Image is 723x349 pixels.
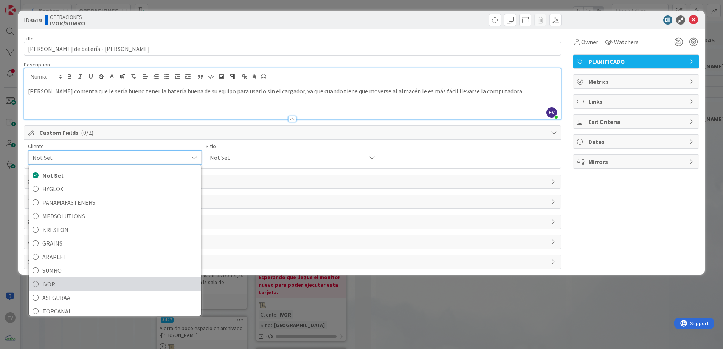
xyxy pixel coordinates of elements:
b: 3619 [29,16,42,24]
span: HYGLOX [42,183,197,195]
span: PANAMAFASTENERS [42,197,197,208]
a: IVOR [29,277,201,291]
span: IVOR [42,278,197,290]
span: ARAPLEI [42,251,197,263]
span: FV [546,107,557,118]
b: IVOR/SUMRO [50,20,85,26]
span: MEDSOLUTIONS [42,210,197,222]
span: Block [39,177,547,186]
span: Custom Fields [39,128,547,137]
span: ASEGURAA [42,292,197,303]
span: ID [24,15,42,25]
span: ( 0/2 ) [81,129,93,136]
span: TORCANAL [42,306,197,317]
span: Exit Criteria [588,117,685,126]
a: GRAINS [29,236,201,250]
a: Not Set [29,168,201,182]
a: KRESTON [29,223,201,236]
a: SUMRO [29,264,201,277]
span: Watchers [614,37,639,46]
span: Not Set [33,152,185,163]
span: KRESTON [42,224,197,235]
span: GRAINS [42,238,197,249]
span: PLANIFICADO [588,57,685,66]
span: Links [588,97,685,106]
a: HYGLOX [29,182,201,196]
span: OPERACIONES [50,14,85,20]
p: [PERSON_NAME] comenta que le sería bueno tener la batería buena de su equipo para usarlo sin el c... [28,87,557,96]
span: Dates [588,137,685,146]
span: Comments [39,217,547,226]
span: Not Set [210,152,363,163]
span: Attachments [39,237,547,246]
span: Tasks [39,197,547,206]
span: Mirrors [588,157,685,166]
span: Description [24,61,50,68]
a: MEDSOLUTIONS [29,209,201,223]
div: Cliente [28,144,202,149]
input: type card name here... [24,42,561,56]
span: Not Set [42,170,197,181]
div: Sitio [206,144,380,149]
span: Metrics [588,77,685,86]
span: Support [16,1,34,10]
span: Owner [581,37,598,46]
a: ARAPLEI [29,250,201,264]
label: Title [24,35,34,42]
span: SUMRO [42,265,197,276]
a: TORCANAL [29,304,201,318]
a: PANAMAFASTENERS [29,196,201,209]
span: History [39,257,547,266]
a: ASEGURAA [29,291,201,304]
